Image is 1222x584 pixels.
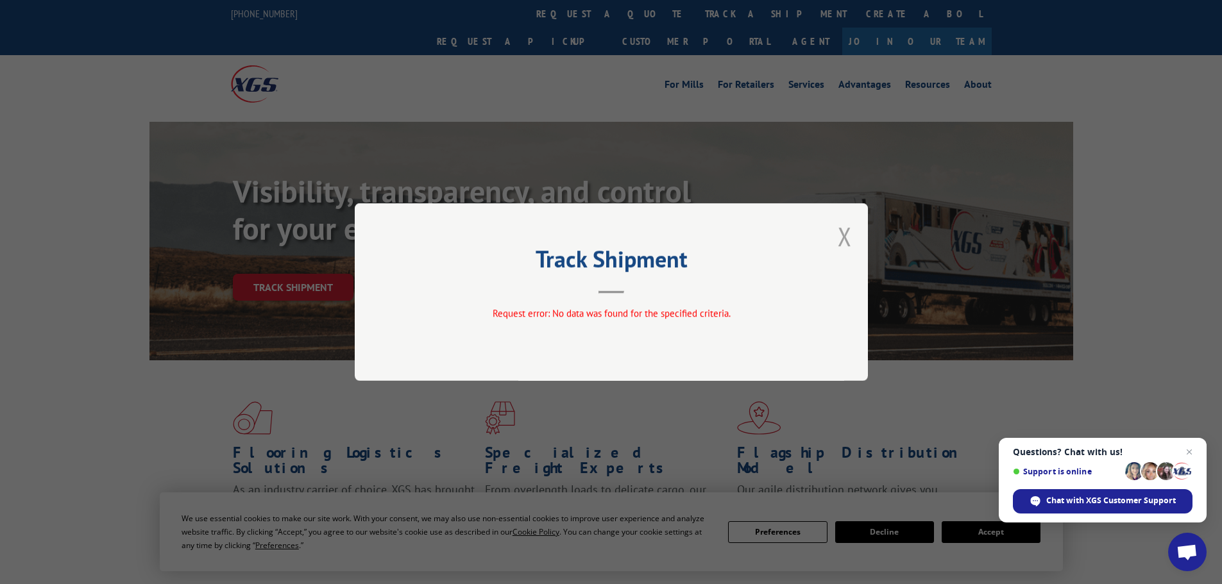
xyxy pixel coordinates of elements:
button: Close modal [838,219,852,253]
div: Open chat [1168,533,1207,571]
span: Close chat [1182,444,1197,460]
span: Chat with XGS Customer Support [1046,495,1176,506]
span: Support is online [1013,467,1121,476]
span: Request error: No data was found for the specified criteria. [492,307,730,319]
h2: Track Shipment [419,250,804,274]
div: Chat with XGS Customer Support [1013,489,1192,513]
span: Questions? Chat with us! [1013,447,1192,457]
